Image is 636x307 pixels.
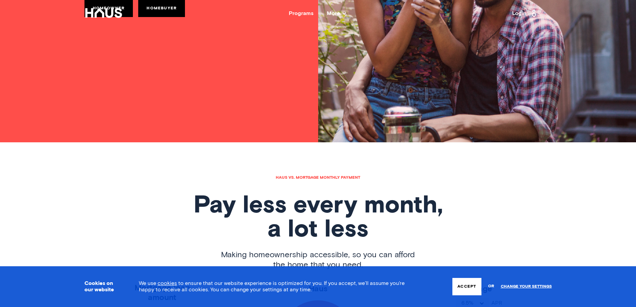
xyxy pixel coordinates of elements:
a: Change your settings [501,284,552,289]
span: or [488,281,494,292]
h3: Cookies on our website [84,280,122,293]
a: Login [512,8,538,19]
button: Accept [452,278,481,295]
span: More [327,11,346,16]
h1: Pay less every month, a lot less [84,194,552,242]
a: Programs [289,11,313,16]
span: Making homeownership accessible, so you can afford the home that you need. [221,250,415,270]
span: We use to ensure that our website experience is optimized for you. If you accept, we’ll assume yo... [139,281,405,292]
a: cookies [158,281,177,286]
h1: Haus vs. mortgage monthly payment [84,176,552,180]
